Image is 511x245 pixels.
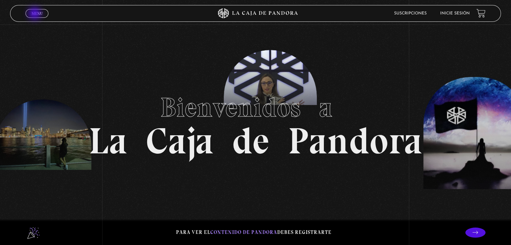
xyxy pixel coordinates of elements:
p: Para ver el debes registrarte [176,228,332,237]
span: Bienvenidos a [160,91,351,124]
a: View your shopping cart [476,9,485,18]
a: Suscripciones [394,11,427,15]
h1: La Caja de Pandora [89,86,422,159]
a: Inicie sesión [440,11,470,15]
span: Menu [32,11,43,15]
span: Cerrar [29,17,45,21]
span: contenido de Pandora [210,229,277,235]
